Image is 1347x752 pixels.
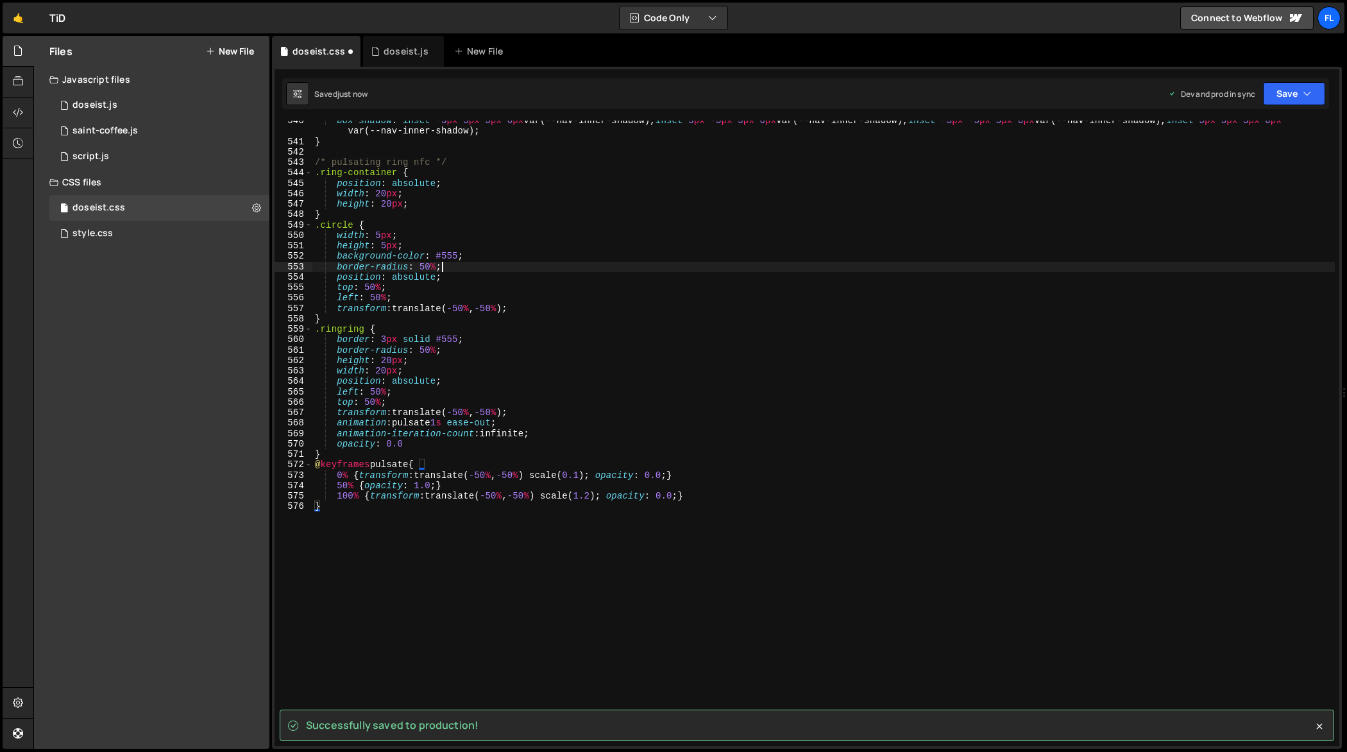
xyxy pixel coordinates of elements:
div: 541 [275,137,312,147]
div: 568 [275,418,312,428]
div: 558 [275,314,312,324]
a: 🤙 [3,3,34,33]
div: CSS files [34,169,269,195]
div: 567 [275,407,312,418]
div: 546 [275,189,312,199]
div: 566 [275,397,312,407]
div: 548 [275,209,312,219]
div: Dev and prod in sync [1168,89,1255,99]
div: 540 [275,115,312,137]
div: TiD [49,10,65,26]
div: 562 [275,355,312,366]
div: doseist.js [384,45,428,58]
button: Code Only [620,6,727,30]
div: doseist.css [292,45,345,58]
div: 4604/25434.css [49,221,269,246]
div: 542 [275,147,312,157]
div: 561 [275,345,312,355]
div: 554 [275,272,312,282]
div: 573 [275,470,312,481]
div: Saved [314,89,368,99]
div: 553 [275,262,312,272]
div: style.css [72,228,113,239]
div: 4604/27020.js [49,118,269,144]
div: 563 [275,366,312,376]
div: New File [454,45,508,58]
div: 551 [275,241,312,251]
div: 559 [275,324,312,334]
a: Fl [1317,6,1341,30]
div: 4604/37981.js [49,92,269,118]
button: New File [206,46,254,56]
div: 575 [275,491,312,501]
div: 556 [275,293,312,303]
div: 549 [275,220,312,230]
span: Successfully saved to production! [306,718,479,732]
div: 4604/24567.js [49,144,269,169]
div: Javascript files [34,67,269,92]
div: 550 [275,230,312,241]
div: 544 [275,167,312,178]
div: 552 [275,251,312,261]
div: 557 [275,303,312,314]
h2: Files [49,44,72,58]
div: 565 [275,387,312,397]
div: 547 [275,199,312,209]
div: 569 [275,429,312,439]
div: 574 [275,481,312,491]
div: 576 [275,501,312,511]
div: 564 [275,376,312,386]
div: doseist.css [72,202,125,214]
div: 4604/42100.css [49,195,269,221]
div: 570 [275,439,312,449]
div: 555 [275,282,312,293]
div: just now [337,89,368,99]
div: script.js [72,151,109,162]
div: doseist.js [72,99,117,111]
div: 572 [275,459,312,470]
div: saint-coffee.js [72,125,138,137]
div: 545 [275,178,312,189]
div: 571 [275,449,312,459]
div: 543 [275,157,312,167]
div: 560 [275,334,312,345]
button: Save [1263,82,1325,105]
a: Connect to Webflow [1180,6,1314,30]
